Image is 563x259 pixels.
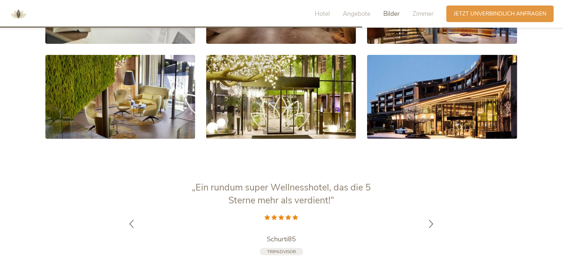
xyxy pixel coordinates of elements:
span: Jetzt unverbindlich anfragen [454,10,546,18]
img: AMONTI & LUNARIS Wellnessresort [7,3,30,25]
a: Schurti85 [189,235,374,244]
span: Bilder [383,10,400,18]
span: Tripadvisor [267,249,296,255]
span: Schurti85 [267,235,296,244]
span: Angebote [343,10,370,18]
a: Tripadvisor [260,248,303,256]
span: „Ein rundum super Wellnesshotel, das die 5 Sterne mehr als verdient!“ [192,181,371,207]
span: Zimmer [412,10,434,18]
a: AMONTI & LUNARIS Wellnessresort [7,11,30,16]
span: Hotel [315,10,330,18]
